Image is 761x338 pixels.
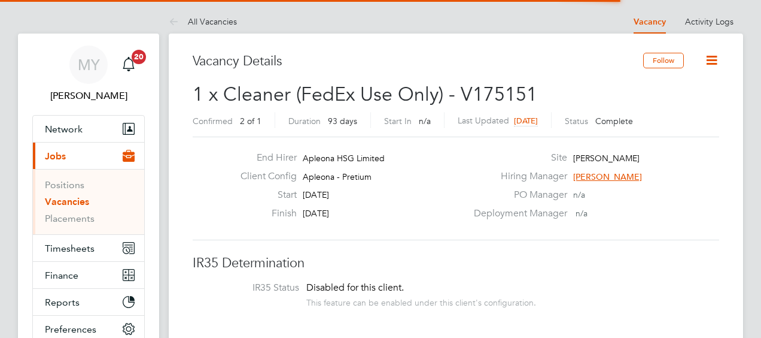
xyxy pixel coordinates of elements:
[467,189,567,201] label: PO Manager
[467,152,567,164] label: Site
[328,116,357,126] span: 93 days
[231,152,297,164] label: End Hirer
[33,235,144,261] button: Timesheets
[303,189,329,200] span: [DATE]
[573,171,642,182] span: [PERSON_NAME]
[45,243,95,254] span: Timesheets
[169,16,237,27] a: All Vacancies
[45,270,78,281] span: Finance
[193,53,643,70] h3: Vacancy Details
[193,116,233,126] label: Confirmed
[634,17,666,27] a: Vacancy
[193,255,719,272] h3: IR35 Determination
[45,213,95,224] a: Placements
[643,53,684,68] button: Follow
[384,116,412,126] label: Start In
[303,153,385,164] span: Apleona HSG Limited
[117,46,141,84] a: 20
[78,57,100,73] span: MY
[45,123,83,135] span: Network
[306,282,404,294] span: Disabled for this client.
[306,294,536,308] div: This feature can be enabled under this client's configuration.
[45,196,89,207] a: Vacancies
[45,179,84,191] a: Positions
[565,116,588,126] label: Status
[467,207,567,220] label: Deployment Manager
[132,50,146,64] span: 20
[303,171,372,182] span: Apleona - Pretium
[240,116,261,126] span: 2 of 1
[467,170,567,183] label: Hiring Manager
[33,116,144,142] button: Network
[205,282,299,294] label: IR35 Status
[685,16,733,27] a: Activity Logs
[576,208,588,219] span: n/a
[32,89,145,103] span: Matt Young
[33,143,144,169] button: Jobs
[595,116,633,126] span: Complete
[33,289,144,315] button: Reports
[419,116,431,126] span: n/a
[193,83,537,106] span: 1 x Cleaner (FedEx Use Only) - V175151
[231,189,297,201] label: Start
[288,116,321,126] label: Duration
[32,46,145,103] a: MY[PERSON_NAME]
[231,207,297,220] label: Finish
[303,208,329,219] span: [DATE]
[458,115,509,126] label: Last Updated
[573,153,640,164] span: [PERSON_NAME]
[514,116,538,126] span: [DATE]
[231,170,297,183] label: Client Config
[45,297,80,308] span: Reports
[45,324,96,335] span: Preferences
[33,169,144,234] div: Jobs
[45,150,66,162] span: Jobs
[33,262,144,288] button: Finance
[573,189,585,200] span: n/a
